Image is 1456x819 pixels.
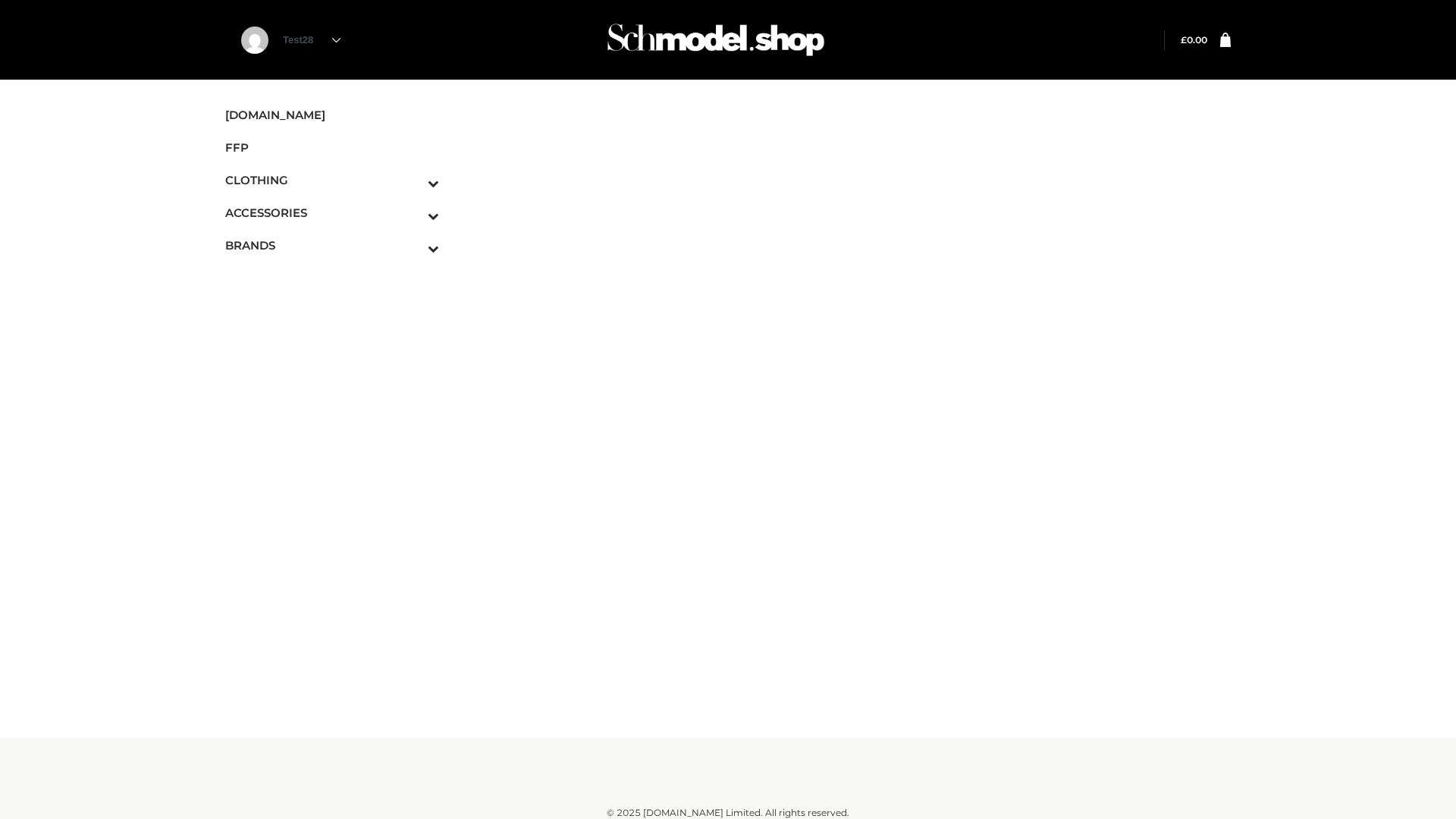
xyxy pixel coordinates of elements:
img: Schmodel Admin 964 [602,10,830,70]
span: ACCESSORIES [225,204,439,221]
span: £ [1181,34,1187,45]
a: BRANDSToggle Submenu [225,229,439,262]
a: [DOMAIN_NAME] [225,99,439,131]
a: FFP [225,131,439,164]
button: Toggle Submenu [386,164,439,196]
a: Test28 [283,34,340,45]
span: FFP [225,139,439,156]
span: [DOMAIN_NAME] [225,106,439,124]
span: CLOTHING [225,171,439,189]
button: Toggle Submenu [386,229,439,262]
span: BRANDS [225,237,439,254]
a: ACCESSORIESToggle Submenu [225,196,439,229]
a: £0.00 [1181,34,1207,45]
bdi: 0.00 [1181,34,1207,45]
button: Toggle Submenu [386,196,439,229]
a: CLOTHINGToggle Submenu [225,164,439,196]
